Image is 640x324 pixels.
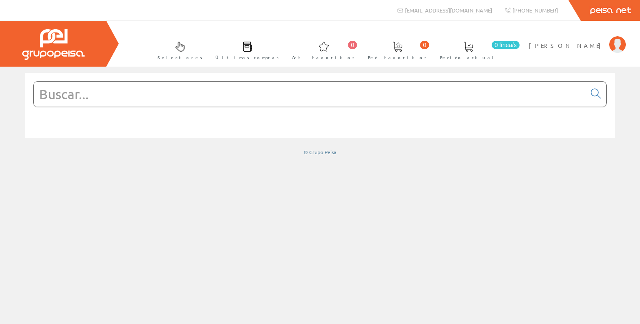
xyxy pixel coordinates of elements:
[405,7,492,14] span: [EMAIL_ADDRESS][DOMAIN_NAME]
[157,53,202,62] span: Selectores
[149,35,207,65] a: Selectores
[22,29,85,60] img: Grupo Peisa
[292,53,355,62] span: Art. favoritos
[348,41,357,49] span: 0
[529,41,605,50] span: [PERSON_NAME]
[440,53,497,62] span: Pedido actual
[215,53,279,62] span: Últimas compras
[368,53,427,62] span: Ped. favoritos
[420,41,429,49] span: 0
[207,35,283,65] a: Últimas compras
[492,41,520,49] span: 0 línea/s
[25,149,615,156] div: © Grupo Peisa
[432,35,522,65] a: 0 línea/s Pedido actual
[34,82,586,107] input: Buscar...
[512,7,558,14] span: [PHONE_NUMBER]
[529,35,626,42] a: [PERSON_NAME]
